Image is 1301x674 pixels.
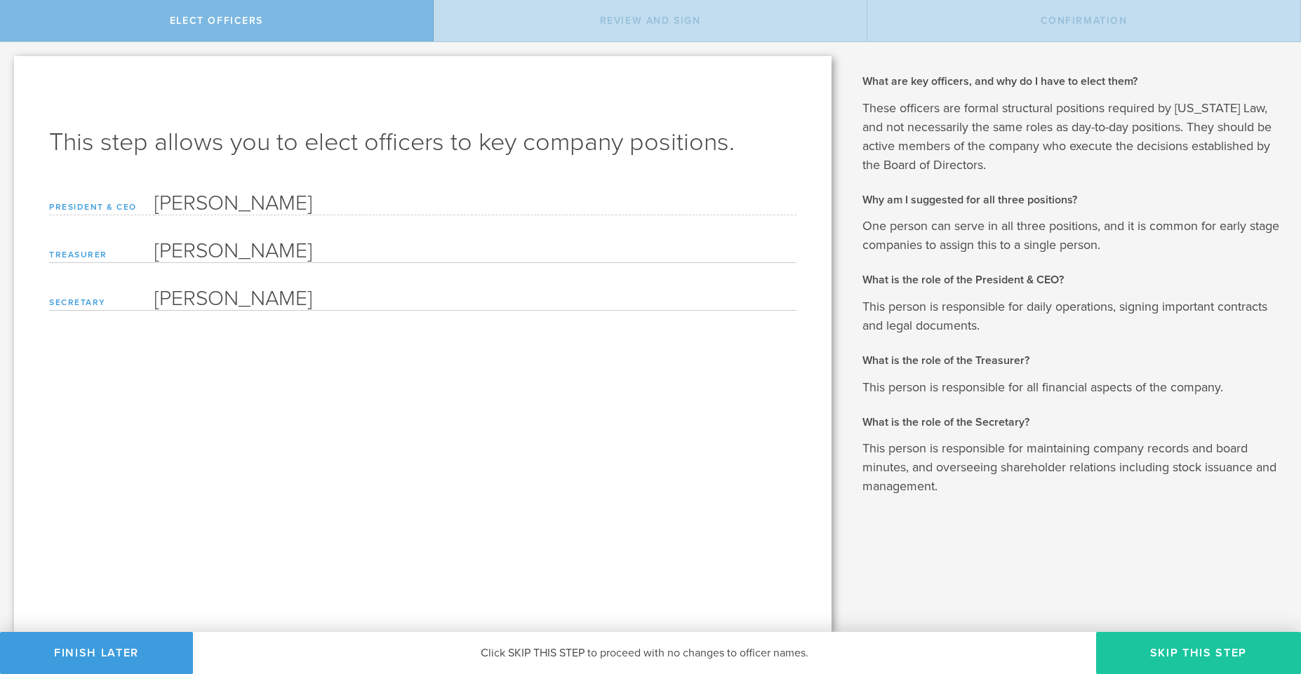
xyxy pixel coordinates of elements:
[49,235,154,263] label: Treasurer
[862,353,1280,368] h2: What is the role of the Treasurer?
[862,272,1280,288] h2: What is the role of the President & CEO?
[154,187,796,215] input: Name of President
[49,187,154,215] label: President & CEO
[1041,15,1128,27] span: Confirmation
[862,74,1280,89] h2: What are key officers, and why do I have to elect them?
[862,378,1280,397] p: This person is responsible for all financial aspects of the company.
[1096,632,1301,674] button: Skip this step
[862,217,1280,255] p: One person can serve in all three positions, and it is common for early stage companies to assign...
[170,15,263,27] span: Elect Officers
[154,235,796,263] input: Name of Treasurer
[862,99,1280,175] p: These officers are formal structural positions required by [US_STATE] Law, and not necessarily th...
[154,283,796,311] input: Name of Secretary
[1231,565,1301,632] iframe: Chat Widget
[862,297,1280,335] p: This person is responsible for daily operations, signing important contracts and legal documents.
[862,414,1280,430] h2: What is the role of the Secretary?
[862,192,1280,208] h2: Why am I suggested for all three positions?
[49,126,796,159] h1: This step allows you to elect officers to key company positions.
[862,439,1280,496] p: This person is responsible for maintaining company records and board minutes, and overseeing shar...
[49,283,154,311] label: Secretary
[481,646,808,660] span: Click SKIP THIS STEP to proceed with no changes to officer names.
[600,15,701,27] span: Review and Sign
